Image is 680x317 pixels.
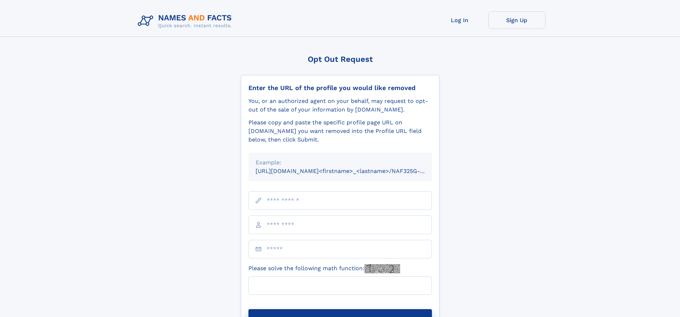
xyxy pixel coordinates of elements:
[135,11,238,31] img: Logo Names and Facts
[248,264,400,273] label: Please solve the following math function:
[256,168,445,174] small: [URL][DOMAIN_NAME]<firstname>_<lastname>/NAF325G-xxxxxxxx
[488,11,545,29] a: Sign Up
[248,97,432,114] div: You, or an authorized agent on your behalf, may request to opt-out of the sale of your informatio...
[248,118,432,144] div: Please copy and paste the specific profile page URL on [DOMAIN_NAME] you want removed into the Pr...
[248,84,432,92] div: Enter the URL of the profile you would like removed
[256,158,425,167] div: Example:
[431,11,488,29] a: Log In
[241,55,439,64] div: Opt Out Request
